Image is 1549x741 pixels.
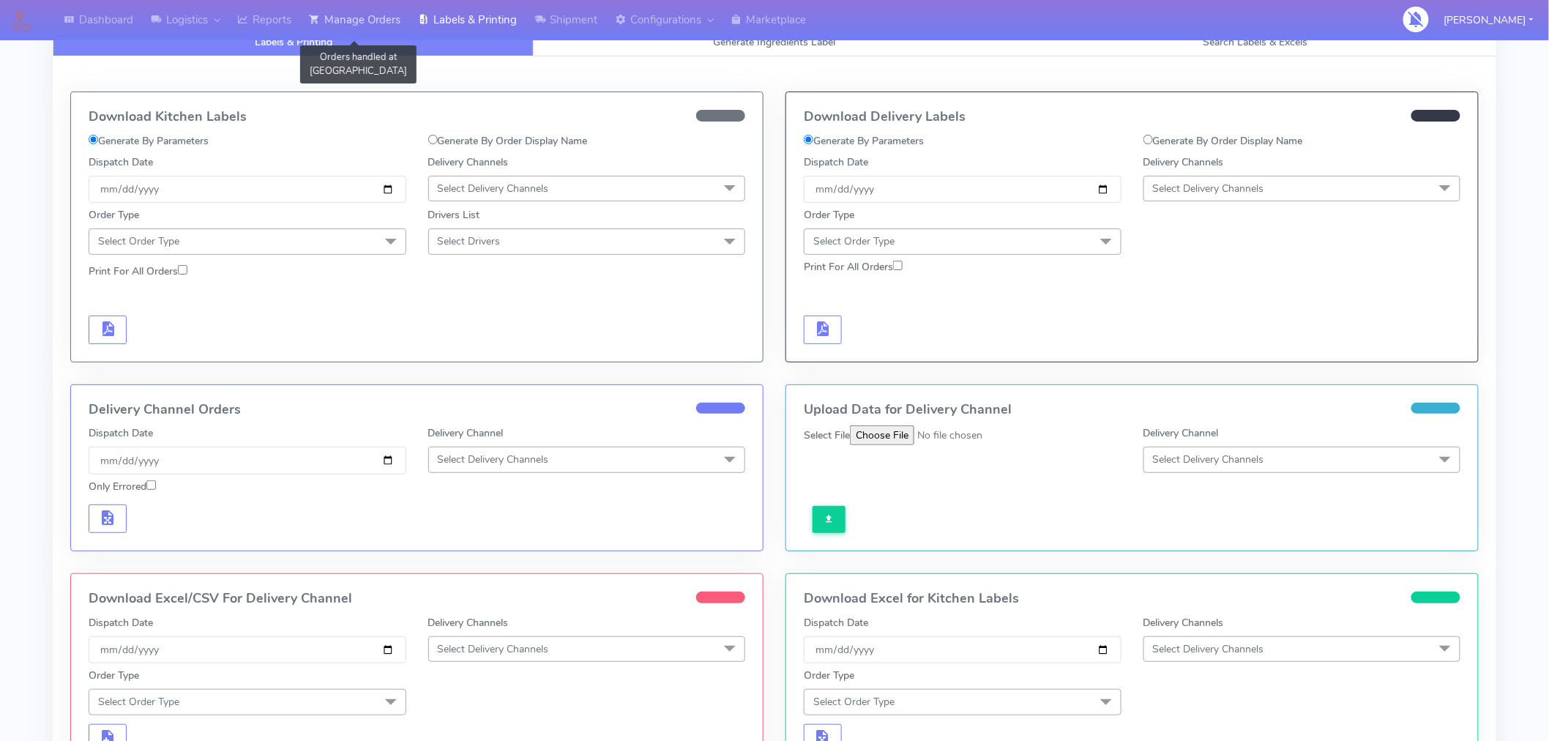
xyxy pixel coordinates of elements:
label: Drivers List [428,207,480,223]
span: Select Delivery Channels [1153,642,1264,656]
input: Generate By Order Display Name [1143,135,1153,144]
span: Select Drivers [438,234,501,248]
label: Only Errored [89,479,156,494]
span: Select Delivery Channels [438,453,549,466]
input: Only Errored [146,480,156,490]
ul: Tabs [53,28,1496,56]
h4: Download Kitchen Labels [89,110,745,124]
label: Dispatch Date [89,154,153,170]
span: Select Delivery Channels [438,182,549,196]
h4: Delivery Channel Orders [89,403,745,417]
label: Delivery Channels [1143,615,1224,630]
label: Dispatch Date [804,615,868,630]
input: Generate By Order Display Name [428,135,438,144]
span: Search Labels & Excels [1203,35,1308,49]
label: Print For All Orders [89,264,187,279]
label: Generate By Parameters [804,133,924,149]
input: Print For All Orders [178,265,187,275]
input: Print For All Orders [893,261,903,270]
span: Select Delivery Channels [1153,182,1264,196]
h4: Upload Data for Delivery Channel [804,403,1460,417]
span: Select Order Type [98,695,179,709]
button: [PERSON_NAME] [1433,5,1545,35]
span: Labels & Printing [255,35,332,49]
span: Generate Ingredients Label [713,35,835,49]
span: Select Order Type [98,234,179,248]
label: Order Type [804,207,854,223]
span: Select Delivery Channels [1153,453,1264,466]
label: Delivery Channels [428,615,509,630]
label: Generate By Order Display Name [428,133,588,149]
span: Select Delivery Channels [438,642,549,656]
label: Dispatch Date [89,615,153,630]
label: Order Type [804,668,854,683]
label: Delivery Channels [1143,154,1224,170]
label: Delivery Channels [428,154,509,170]
input: Generate By Parameters [804,135,813,144]
label: Delivery Channel [428,425,504,441]
label: Delivery Channel [1143,425,1219,441]
label: Order Type [89,668,139,683]
h4: Download Excel for Kitchen Labels [804,592,1460,606]
label: Dispatch Date [89,425,153,441]
label: Generate By Order Display Name [1143,133,1303,149]
label: Dispatch Date [804,154,868,170]
label: Order Type [89,207,139,223]
label: Print For All Orders [804,259,903,275]
span: Select Order Type [813,234,895,248]
span: Select Order Type [813,695,895,709]
label: Generate By Parameters [89,133,209,149]
h4: Download Excel/CSV For Delivery Channel [89,592,745,606]
label: Select File [804,428,850,443]
input: Generate By Parameters [89,135,98,144]
h4: Download Delivery Labels [804,110,1460,124]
